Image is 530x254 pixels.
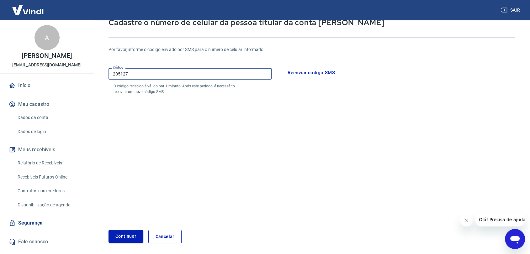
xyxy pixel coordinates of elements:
iframe: Botão para abrir a janela de mensagens [505,229,525,249]
button: Meus recebíveis [8,143,86,157]
button: Meu cadastro [8,97,86,111]
p: O código recebido é válido por 1 minuto. Após este período, é necessário reenviar um novo código ... [114,83,246,95]
label: Código [113,65,123,70]
a: Dados da conta [15,111,86,124]
img: Vindi [8,0,48,19]
p: [EMAIL_ADDRESS][DOMAIN_NAME] [12,62,82,68]
button: Sair [500,4,522,16]
a: Início [8,79,86,92]
a: Fale conosco [8,235,86,249]
a: Relatório de Recebíveis [15,157,86,169]
a: Cancelar [148,230,182,243]
p: Cadastre o número de celular da pessoa titular da conta [PERSON_NAME] [109,18,515,27]
iframe: Fechar mensagem [460,214,473,226]
a: Disponibilização de agenda [15,199,86,211]
h6: Por favor, informe o código enviado por SMS para o número de celular informado [109,46,515,53]
a: Recebíveis Futuros Online [15,171,86,184]
iframe: Mensagem da empresa [475,213,525,226]
span: Olá! Precisa de ajuda? [4,4,53,9]
p: [PERSON_NAME] [22,53,72,59]
button: Reenviar código SMS [284,66,338,79]
a: Dados de login [15,125,86,138]
button: Continuar [109,230,143,243]
a: Segurança [8,216,86,230]
div: A [34,25,60,50]
a: Contratos com credores [15,184,86,197]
